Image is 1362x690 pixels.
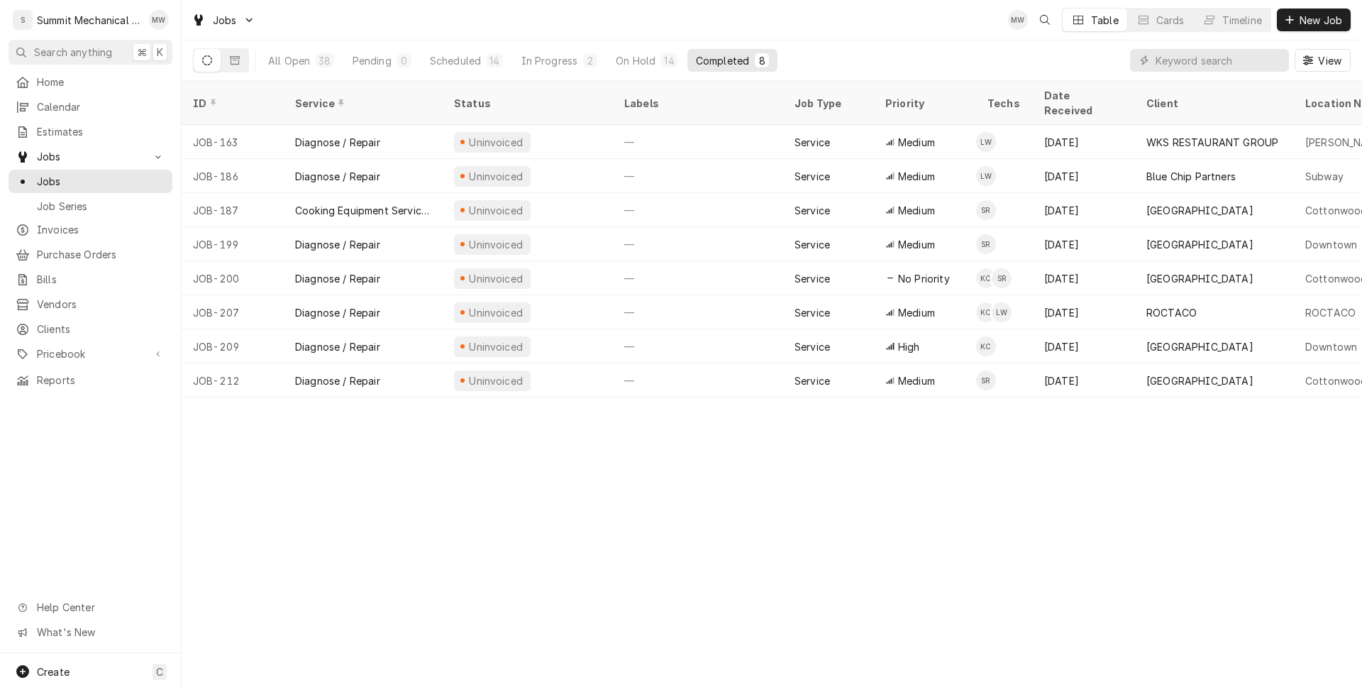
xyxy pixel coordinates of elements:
[37,346,144,361] span: Pricebook
[1146,237,1253,252] div: [GEOGRAPHIC_DATA]
[186,9,261,32] a: Go to Jobs
[1297,13,1345,28] span: New Job
[1146,305,1197,320] div: ROCTACO
[976,371,996,390] div: SR
[1146,271,1253,286] div: [GEOGRAPHIC_DATA]
[992,268,1012,288] div: Skyler Roundy's Avatar
[976,268,996,288] div: KC
[613,125,783,159] div: —
[898,169,935,184] span: Medium
[898,305,935,320] span: Medium
[9,620,172,644] a: Go to What's New
[898,237,935,252] span: Medium
[976,234,996,254] div: SR
[34,45,112,60] span: Search anything
[976,166,996,186] div: Landon Weeks's Avatar
[9,368,172,392] a: Reports
[9,243,172,266] a: Purchase Orders
[794,96,863,111] div: Job Type
[37,666,70,678] span: Create
[1146,135,1278,150] div: WKS RESTAURANT GROUP
[9,170,172,193] a: Jobs
[182,125,284,159] div: JOB-163
[467,373,525,388] div: Uninvoiced
[467,169,525,184] div: Uninvoiced
[1033,159,1135,193] div: [DATE]
[295,96,428,111] div: Service
[794,237,830,252] div: Service
[794,339,830,354] div: Service
[992,302,1012,322] div: LW
[37,297,165,312] span: Vendors
[182,159,284,193] div: JOB-186
[37,124,165,139] span: Estimates
[976,302,996,322] div: KC
[295,373,380,388] div: Diagnose / Repair
[794,169,830,184] div: Service
[992,268,1012,288] div: SR
[1305,339,1357,354] div: Downtown
[9,70,172,94] a: Home
[613,193,783,227] div: —
[898,271,950,286] span: No Priority
[400,53,409,68] div: 0
[37,600,164,615] span: Help Center
[1156,49,1282,72] input: Keyword search
[898,135,935,150] span: Medium
[1146,203,1253,218] div: [GEOGRAPHIC_DATA]
[268,53,310,68] div: All Open
[295,271,380,286] div: Diagnose / Repair
[1008,10,1028,30] div: Megan Weeks's Avatar
[37,75,165,89] span: Home
[9,95,172,119] a: Calendar
[521,53,578,68] div: In Progress
[1044,88,1121,118] div: Date Received
[976,132,996,152] div: LW
[976,166,996,186] div: LW
[1033,295,1135,329] div: [DATE]
[624,96,772,111] div: Labels
[467,305,525,320] div: Uninvoiced
[157,45,163,60] span: K
[1305,169,1344,184] div: Subway
[794,305,830,320] div: Service
[37,272,165,287] span: Bills
[1033,193,1135,227] div: [DATE]
[9,317,172,341] a: Clients
[37,174,165,189] span: Jobs
[976,336,996,356] div: Kelby Colledge's Avatar
[976,302,996,322] div: Kelby Colledge's Avatar
[467,237,525,252] div: Uninvoiced
[9,342,172,366] a: Go to Pricebook
[37,149,144,164] span: Jobs
[613,159,783,193] div: —
[613,261,783,295] div: —
[319,53,331,68] div: 38
[1033,125,1135,159] div: [DATE]
[1305,237,1357,252] div: Downtown
[295,203,431,218] div: Cooking Equipment Service call
[613,295,783,329] div: —
[37,373,165,388] span: Reports
[182,295,284,329] div: JOB-207
[213,13,237,28] span: Jobs
[1315,53,1344,68] span: View
[616,53,655,68] div: On Hold
[1146,339,1253,354] div: [GEOGRAPHIC_DATA]
[149,10,169,30] div: MW
[1305,305,1356,320] div: ROCTACO
[1277,9,1351,31] button: New Job
[898,203,935,218] span: Medium
[295,237,380,252] div: Diagnose / Repair
[1146,373,1253,388] div: [GEOGRAPHIC_DATA]
[976,336,996,356] div: KC
[1156,13,1185,28] div: Cards
[9,596,172,619] a: Go to Help Center
[9,292,172,316] a: Vendors
[149,10,169,30] div: Megan Weeks's Avatar
[37,625,164,640] span: What's New
[182,261,284,295] div: JOB-200
[794,271,830,286] div: Service
[9,218,172,241] a: Invoices
[758,53,766,68] div: 8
